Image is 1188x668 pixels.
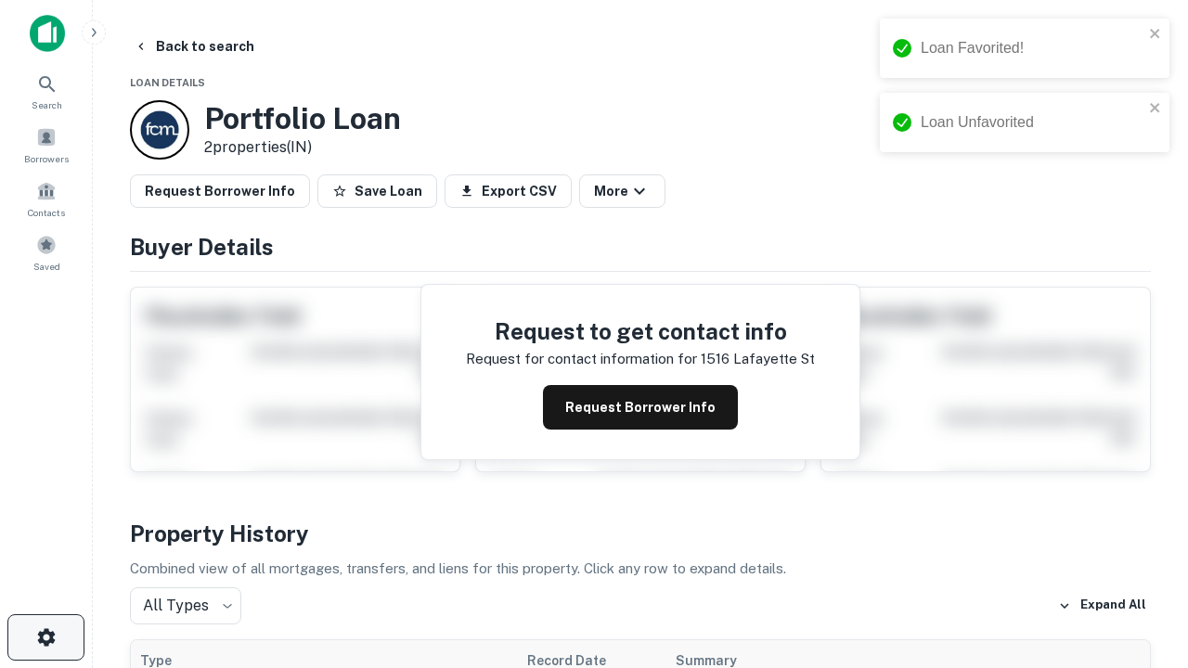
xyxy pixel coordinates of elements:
iframe: Chat Widget [1095,460,1188,549]
button: close [1149,100,1162,118]
a: Saved [6,227,87,277]
button: Export CSV [445,174,572,208]
p: Combined view of all mortgages, transfers, and liens for this property. Click any row to expand d... [130,558,1151,580]
img: capitalize-icon.png [30,15,65,52]
a: Contacts [6,173,87,224]
p: 2 properties (IN) [204,136,401,159]
span: Saved [33,259,60,274]
button: Request Borrower Info [130,174,310,208]
button: close [1149,26,1162,44]
p: 1516 lafayette st [701,348,815,370]
button: Request Borrower Info [543,385,738,430]
span: Contacts [28,205,65,220]
div: Loan Favorited! [921,37,1143,59]
button: Save Loan [317,174,437,208]
div: Loan Unfavorited [921,111,1143,134]
h4: Property History [130,517,1151,550]
h4: Request to get contact info [466,315,815,348]
h4: Buyer Details [130,230,1151,263]
button: More [579,174,665,208]
h3: Portfolio Loan [204,101,401,136]
a: Borrowers [6,120,87,170]
span: Loan Details [130,77,205,88]
span: Search [32,97,62,112]
span: Borrowers [24,151,69,166]
div: All Types [130,587,241,624]
button: Back to search [126,30,262,63]
button: Expand All [1053,592,1151,620]
a: Search [6,66,87,116]
p: Request for contact information for [466,348,697,370]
